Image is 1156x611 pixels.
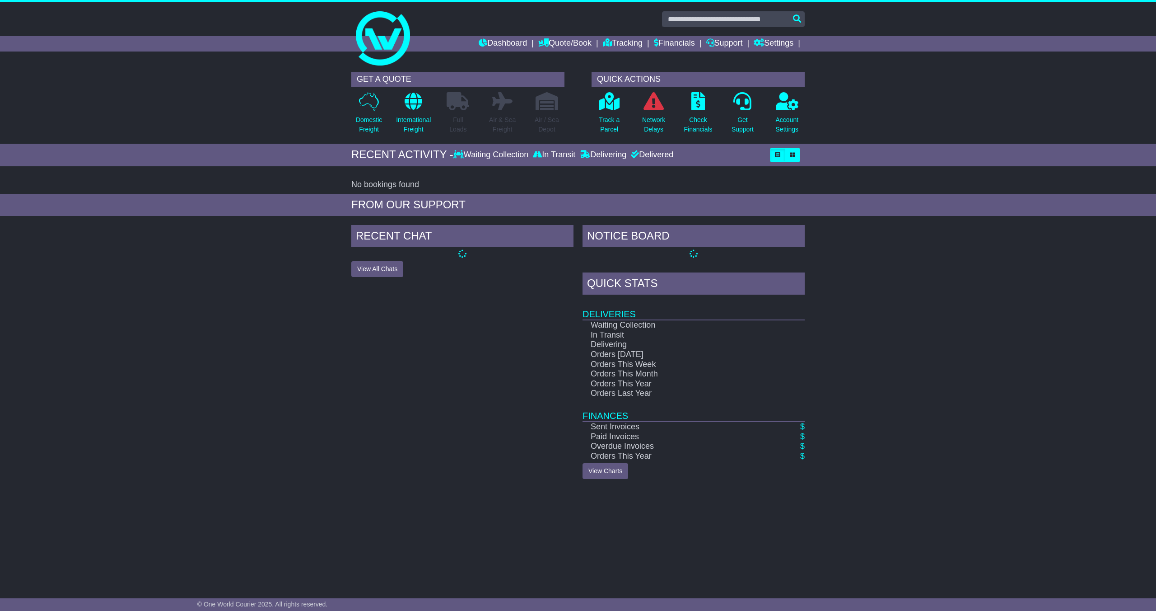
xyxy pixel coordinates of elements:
[800,451,805,461] a: $
[800,442,805,451] a: $
[197,601,328,608] span: © One World Courier 2025. All rights reserved.
[599,115,620,134] p: Track a Parcel
[355,92,382,139] a: DomesticFreight
[351,225,573,249] div: RECENT CHAT
[583,432,773,442] td: Paid Invoices
[731,92,754,139] a: GetSupport
[583,379,773,389] td: Orders This Year
[583,463,628,479] a: View Charts
[583,225,805,249] div: NOTICE BOARD
[629,150,673,160] div: Delivered
[396,115,431,134] p: International Freight
[489,115,516,134] p: Air & Sea Freight
[356,115,382,134] p: Domestic Freight
[351,198,805,211] div: FROM OUR SUPPORT
[642,92,666,139] a: NetworkDelays
[583,297,805,320] td: Deliveries
[684,92,713,139] a: CheckFinancials
[583,273,805,297] div: Quick Stats
[583,350,773,360] td: Orders [DATE]
[535,115,559,134] p: Air / Sea Depot
[583,399,805,422] td: Finances
[479,36,527,52] a: Dashboard
[351,261,403,277] button: View All Chats
[603,36,643,52] a: Tracking
[642,115,665,134] p: Network Delays
[775,92,799,139] a: AccountSettings
[776,115,799,134] p: Account Settings
[583,422,773,432] td: Sent Invoices
[598,92,620,139] a: Track aParcel
[800,422,805,431] a: $
[706,36,743,52] a: Support
[583,369,773,379] td: Orders This Month
[351,180,805,190] div: No bookings found
[351,148,453,161] div: RECENT ACTIVITY -
[654,36,695,52] a: Financials
[583,389,773,399] td: Orders Last Year
[583,360,773,370] td: Orders This Week
[583,340,773,350] td: Delivering
[453,150,531,160] div: Waiting Collection
[754,36,793,52] a: Settings
[583,320,773,330] td: Waiting Collection
[583,442,773,451] td: Overdue Invoices
[583,330,773,340] td: In Transit
[396,92,431,139] a: InternationalFreight
[351,72,564,87] div: GET A QUOTE
[531,150,578,160] div: In Transit
[578,150,629,160] div: Delivering
[684,115,713,134] p: Check Financials
[447,115,469,134] p: Full Loads
[732,115,754,134] p: Get Support
[800,432,805,441] a: $
[583,451,773,461] td: Orders This Year
[538,36,592,52] a: Quote/Book
[592,72,805,87] div: QUICK ACTIONS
